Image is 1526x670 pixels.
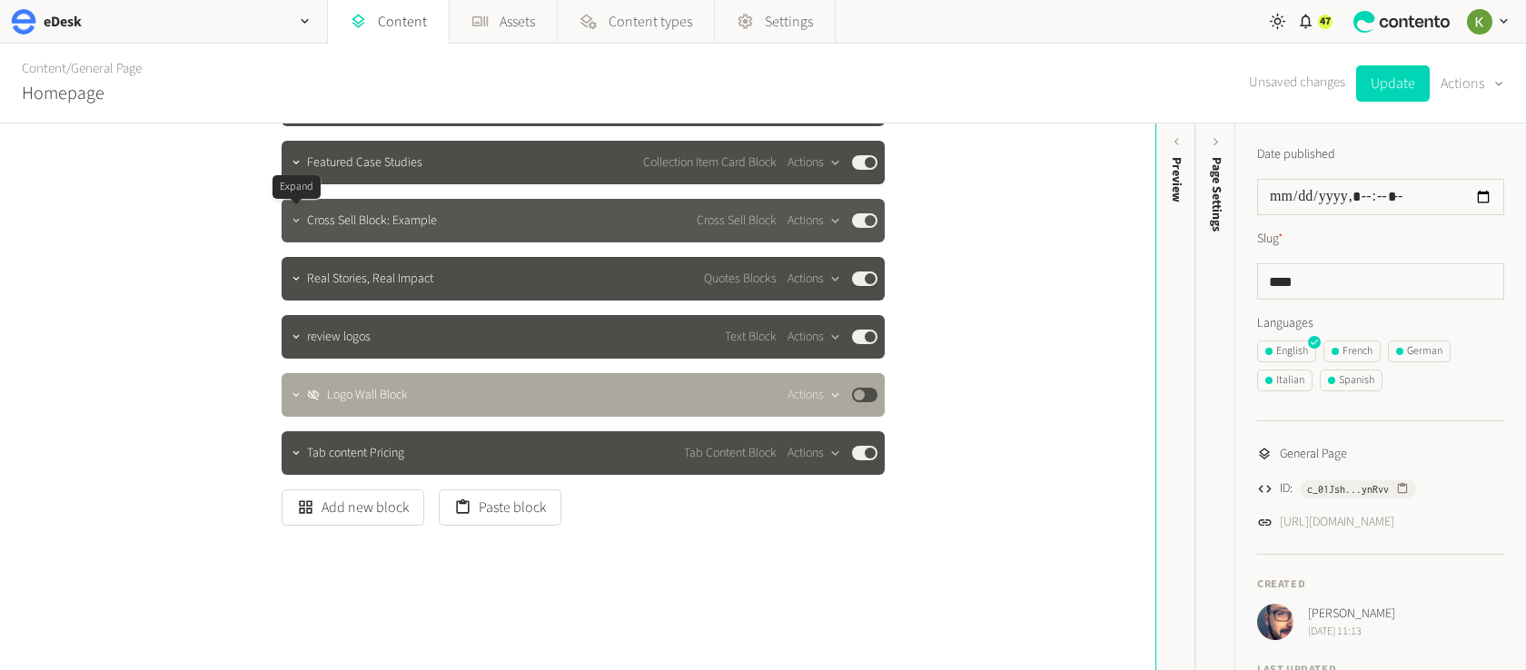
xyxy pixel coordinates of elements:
img: Keelin Terry [1467,9,1492,34]
span: Tab content Pricing [307,444,404,463]
button: Update [1356,65,1430,102]
button: Actions [788,384,841,406]
label: Languages [1257,314,1504,333]
button: Spanish [1320,369,1382,391]
button: Actions [788,268,841,290]
span: Logo Wall Block [327,386,408,405]
div: Preview [1167,157,1186,202]
button: Add new block [282,489,424,526]
span: Featured Case Studies [307,153,422,172]
div: Expand [272,175,321,199]
h4: Created [1257,576,1504,593]
button: c_01Jsh...ynRvv [1300,480,1416,498]
span: Quotes Blocks [704,270,777,289]
span: Cross Sell Block: Example [307,212,437,231]
label: Slug [1257,230,1283,249]
span: 47 [1320,14,1331,30]
h2: Homepage [22,80,104,107]
button: Actions [1441,65,1504,102]
div: German [1396,343,1442,360]
span: Cross Sell Block [697,212,777,231]
button: Italian [1257,369,1313,391]
a: [URL][DOMAIN_NAME] [1280,513,1394,532]
span: Real Stories, Real Impact [307,270,433,289]
span: c_01Jsh...ynRvv [1307,481,1389,498]
div: Spanish [1328,372,1374,389]
span: ID: [1280,479,1293,498]
button: Actions [788,326,841,348]
div: French [1332,343,1372,360]
a: General Page [71,59,142,78]
button: German [1388,340,1451,362]
span: General Page [1280,445,1347,464]
span: Tab Content Block [684,444,777,463]
h2: eDesk [44,11,82,33]
label: Date published [1257,145,1335,164]
img: Josh Angell [1257,604,1293,640]
span: Content types [609,11,692,33]
button: Actions [788,210,841,232]
button: French [1323,340,1381,362]
span: Page Settings [1207,157,1226,232]
span: Text Block [725,328,777,347]
span: [PERSON_NAME] [1308,605,1395,624]
button: Actions [788,152,841,173]
span: Unsaved changes [1249,73,1345,94]
span: review logos [307,328,371,347]
button: Actions [788,442,841,464]
span: Collection Item Card Block [643,153,777,172]
div: English [1265,343,1308,360]
div: Italian [1265,372,1304,389]
span: [DATE] 11:13 [1308,624,1395,640]
a: Content [22,59,66,78]
button: Paste block [439,489,561,526]
img: eDesk [11,9,36,34]
button: English [1257,340,1316,362]
span: Settings [765,11,813,33]
span: / [66,59,71,78]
